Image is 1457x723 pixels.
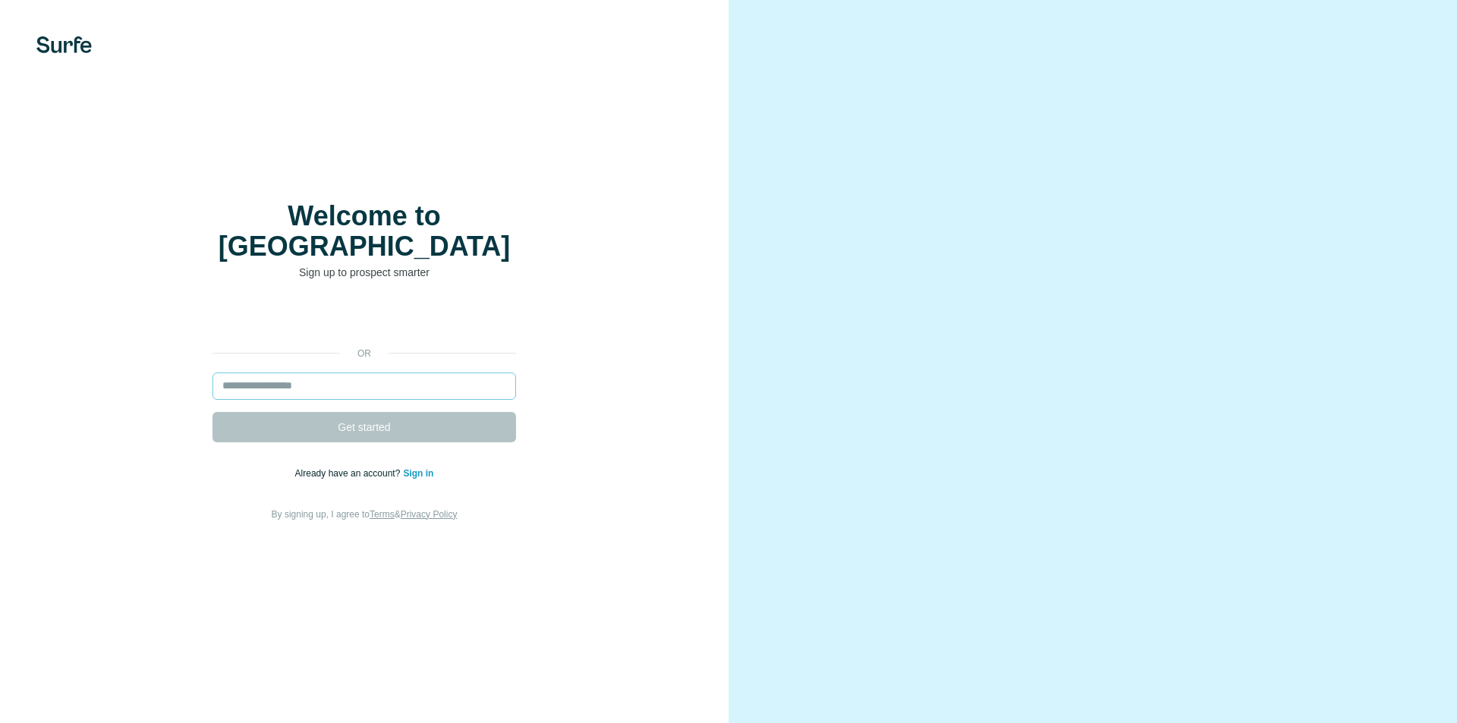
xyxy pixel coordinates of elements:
[403,468,433,479] a: Sign in
[36,36,92,53] img: Surfe's logo
[340,347,389,360] p: or
[205,303,524,336] iframe: Sign in with Google Button
[401,509,458,520] a: Privacy Policy
[212,265,516,280] p: Sign up to prospect smarter
[370,509,395,520] a: Terms
[212,201,516,262] h1: Welcome to [GEOGRAPHIC_DATA]
[295,468,404,479] span: Already have an account?
[272,509,458,520] span: By signing up, I agree to &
